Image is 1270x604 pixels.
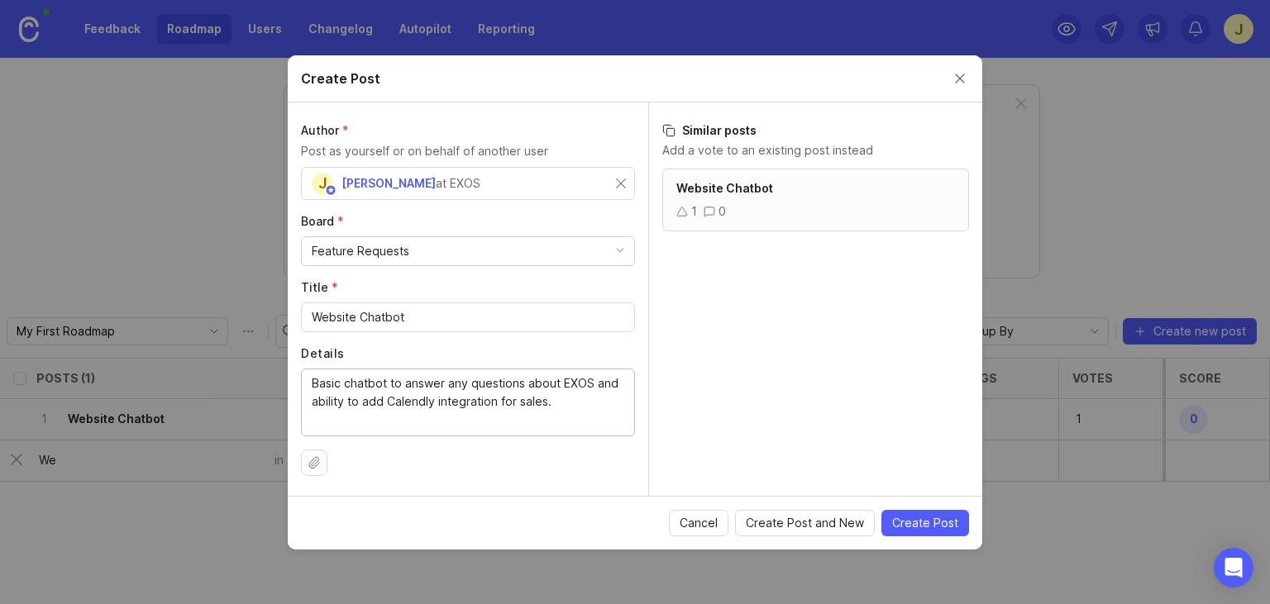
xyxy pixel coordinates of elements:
button: Cancel [669,510,728,536]
span: Website Chatbot [676,181,773,195]
span: Create Post [892,515,958,531]
span: [PERSON_NAME] [341,176,436,190]
textarea: Basic chatbot to answer any questions about EXOS and ability to add Calendly integration for sales. [312,374,624,429]
span: Title (required) [301,280,338,294]
span: Cancel [680,515,718,531]
div: at EXOS [436,174,480,193]
h2: Create Post [301,69,380,88]
span: Create Post and New [746,515,864,531]
a: Website Chatbot10 [662,169,969,231]
div: 0 [719,202,726,221]
div: Open Intercom Messenger [1214,548,1253,587]
button: Upload file [301,449,327,476]
p: Add a vote to an existing post instead [662,142,969,159]
button: Create Post [881,510,969,536]
p: Post as yourself or on behalf of another user [301,142,635,160]
label: Details [301,345,635,362]
button: Close create post modal [951,69,969,88]
span: Board (required) [301,214,344,228]
div: Feature Requests [312,242,409,260]
input: Short, descriptive title [312,308,624,326]
div: 1 [691,202,697,221]
h3: Similar posts [662,122,969,139]
img: member badge [325,183,337,196]
span: Author (required) [301,123,349,137]
div: J [312,173,333,194]
button: Create Post and New [735,510,875,536]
